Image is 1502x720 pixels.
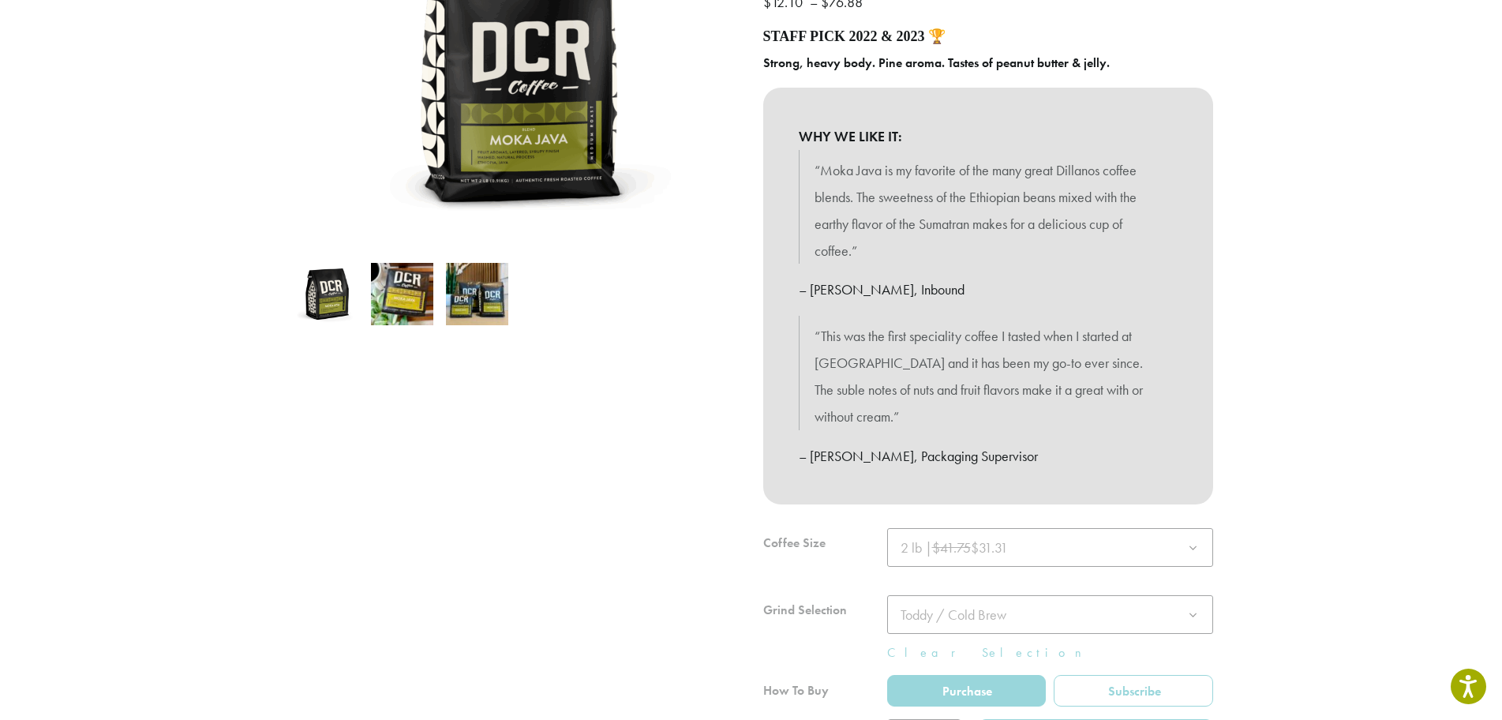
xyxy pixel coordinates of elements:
img: Moka Java [296,263,358,325]
b: Strong, heavy body. Pine aroma. Tastes of peanut butter & jelly. [763,54,1110,71]
img: Moka Java - Image 2 [371,263,433,325]
img: Moka Java - Image 3 [446,263,508,325]
h4: STAFF PICK 2022 & 2023 🏆 [763,28,1213,46]
p: “This was the first speciality coffee I tasted when I started at [GEOGRAPHIC_DATA] and it has bee... [815,323,1162,429]
b: WHY WE LIKE IT: [799,123,1178,150]
p: “Moka Java is my favorite of the many great Dillanos coffee blends. The sweetness of the Ethiopia... [815,157,1162,264]
p: – [PERSON_NAME], Packaging Supervisor [799,443,1178,470]
p: – [PERSON_NAME], Inbound [799,276,1178,303]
